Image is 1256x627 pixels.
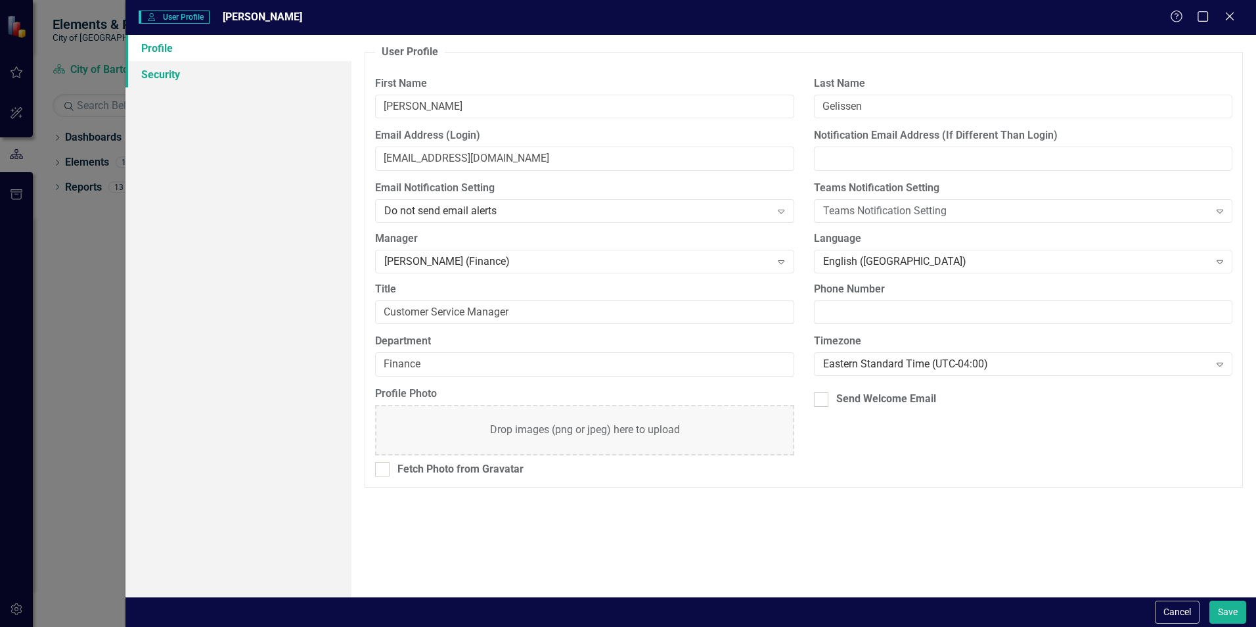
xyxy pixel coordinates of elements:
label: Profile Photo [375,386,794,402]
label: Timezone [814,334,1232,349]
a: Security [125,61,351,87]
label: Teams Notification Setting [814,181,1232,196]
span: [PERSON_NAME] [223,11,302,23]
label: First Name [375,76,794,91]
div: Do not send email alerts [384,204,771,219]
div: Drop images (png or jpeg) here to upload [490,423,680,438]
legend: User Profile [375,45,445,60]
label: Phone Number [814,282,1232,297]
div: Fetch Photo from Gravatar [397,462,524,477]
button: Save [1209,601,1246,624]
a: Profile [125,35,351,61]
button: Cancel [1155,601,1200,624]
label: Last Name [814,76,1232,91]
div: Teams Notification Setting [823,204,1209,219]
label: Manager [375,231,794,246]
label: Notification Email Address (If Different Than Login) [814,128,1232,143]
div: English ([GEOGRAPHIC_DATA]) [823,254,1209,269]
label: Department [375,334,794,349]
div: [PERSON_NAME] (Finance) [384,254,771,269]
label: Title [375,282,794,297]
label: Email Notification Setting [375,181,794,196]
div: Send Welcome Email [836,392,936,407]
label: Email Address (Login) [375,128,794,143]
span: User Profile [139,11,209,24]
div: Eastern Standard Time (UTC-04:00) [823,357,1209,372]
label: Language [814,231,1232,246]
